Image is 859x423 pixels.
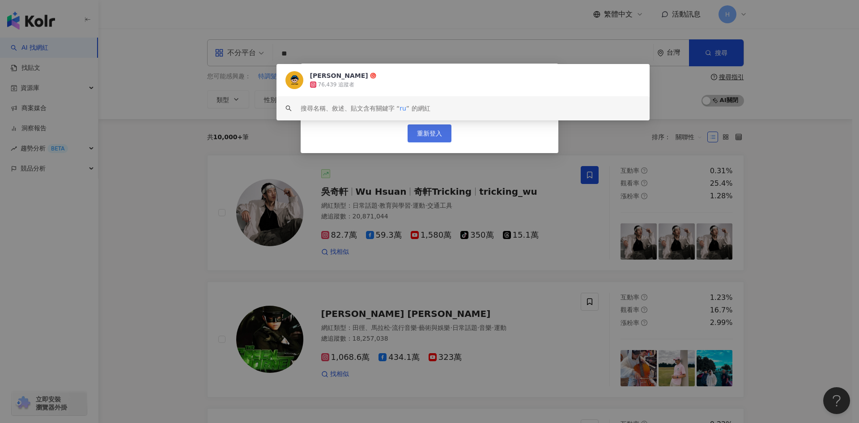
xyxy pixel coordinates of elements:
div: [PERSON_NAME] [310,71,368,80]
img: KOL Avatar [285,71,303,89]
button: 重新登入 [408,124,451,142]
div: 76,439 追蹤者 [318,81,355,89]
span: ru [400,105,406,112]
span: search [285,105,292,111]
span: 重新登入 [417,130,442,137]
div: 搜尋名稱、敘述、貼文含有關鍵字 “ ” 的網紅 [301,103,430,113]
